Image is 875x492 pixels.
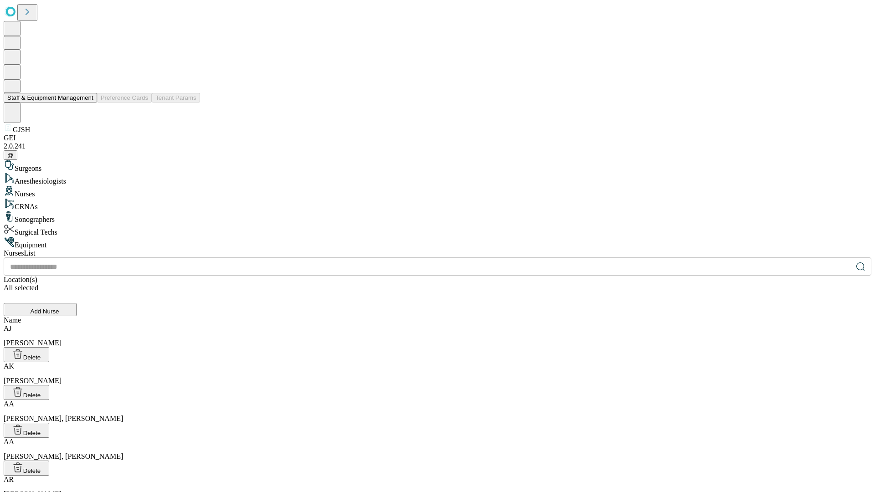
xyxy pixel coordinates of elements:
span: AJ [4,324,12,332]
div: Name [4,316,871,324]
button: @ [4,150,17,160]
div: CRNAs [4,198,871,211]
button: Tenant Params [152,93,200,102]
button: Delete [4,461,49,476]
span: Delete [23,467,41,474]
span: @ [7,152,14,159]
button: Delete [4,423,49,438]
span: AA [4,400,14,408]
div: 2.0.241 [4,142,871,150]
button: Staff & Equipment Management [4,93,97,102]
button: Preference Cards [97,93,152,102]
div: Sonographers [4,211,871,224]
div: GEI [4,134,871,142]
span: Delete [23,354,41,361]
div: [PERSON_NAME], [PERSON_NAME] [4,400,871,423]
div: [PERSON_NAME] [4,324,871,347]
div: Equipment [4,236,871,249]
span: AA [4,438,14,446]
div: Anesthesiologists [4,173,871,185]
span: GJSH [13,126,30,133]
div: All selected [4,284,871,292]
span: Add Nurse [31,308,59,315]
span: Location(s) [4,276,37,283]
div: [PERSON_NAME] [4,362,871,385]
span: AK [4,362,14,370]
div: Surgical Techs [4,224,871,236]
div: Surgeons [4,160,871,173]
button: Delete [4,385,49,400]
div: [PERSON_NAME], [PERSON_NAME] [4,438,871,461]
div: Nurses List [4,249,871,257]
span: AR [4,476,14,483]
button: Delete [4,347,49,362]
div: Nurses [4,185,871,198]
span: Delete [23,392,41,399]
span: Delete [23,430,41,436]
button: Add Nurse [4,303,77,316]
